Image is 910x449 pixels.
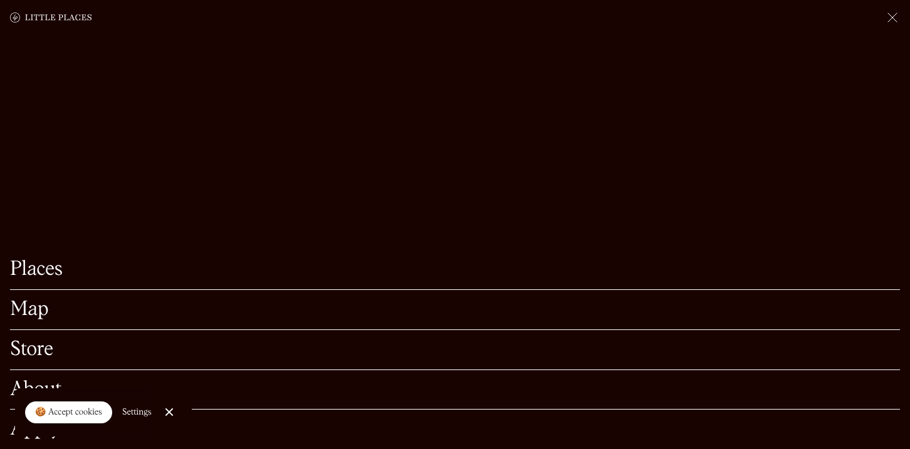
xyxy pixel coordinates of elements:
div: 🍪 Accept cookies [35,406,102,419]
a: Places [10,260,900,279]
a: 🍪 Accept cookies [25,401,112,424]
a: Close Cookie Popup [157,400,182,425]
a: About [10,380,900,400]
div: Settings [122,408,152,416]
a: Apply [10,420,900,439]
a: Map [10,300,900,319]
a: Store [10,340,900,359]
a: Settings [122,398,152,426]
